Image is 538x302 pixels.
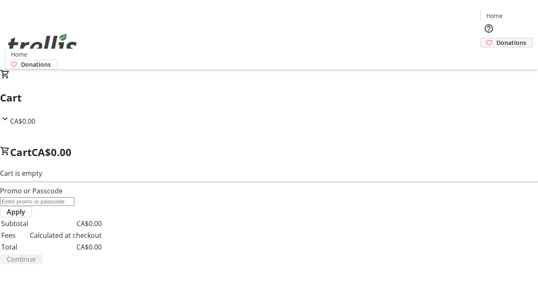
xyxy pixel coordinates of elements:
[480,20,497,37] button: Help
[5,60,58,69] a: Donations
[7,207,25,217] span: Apply
[1,242,29,253] td: Total
[480,38,533,47] a: Donations
[29,218,102,229] td: CA$0.00
[480,47,497,64] button: Cart
[29,242,102,253] td: CA$0.00
[10,117,35,126] span: CA$0.00
[21,60,51,69] span: Donations
[29,230,102,241] td: Calculated at checkout
[481,11,508,20] a: Home
[496,38,526,47] span: Donations
[1,230,29,241] td: Fees
[5,24,80,66] img: Orient E2E Organization PFy9B383RV's Logo
[32,145,71,159] span: CA$0.00
[1,218,29,229] td: Subtotal
[11,50,27,59] span: Home
[5,50,32,59] a: Home
[486,11,503,20] span: Home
